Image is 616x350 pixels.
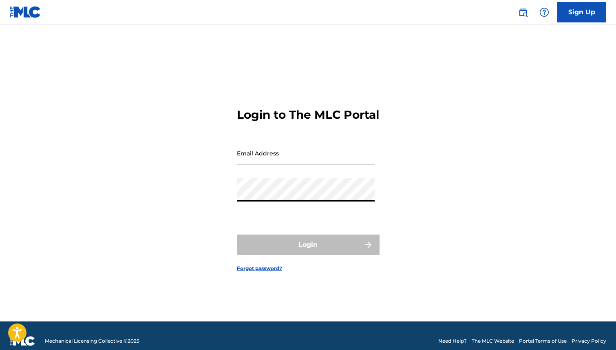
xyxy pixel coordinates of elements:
a: Sign Up [557,2,606,22]
span: Mechanical Licensing Collective © 2025 [45,337,139,345]
a: Forgot password? [237,265,282,272]
a: Public Search [515,4,531,20]
img: logo [10,336,35,346]
img: MLC Logo [10,6,41,18]
img: search [518,7,528,17]
a: Privacy Policy [572,337,606,345]
a: Need Help? [438,337,467,345]
a: Portal Terms of Use [519,337,567,345]
div: Help [536,4,552,20]
a: The MLC Website [472,337,514,345]
img: help [539,7,549,17]
h3: Login to The MLC Portal [237,108,379,122]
